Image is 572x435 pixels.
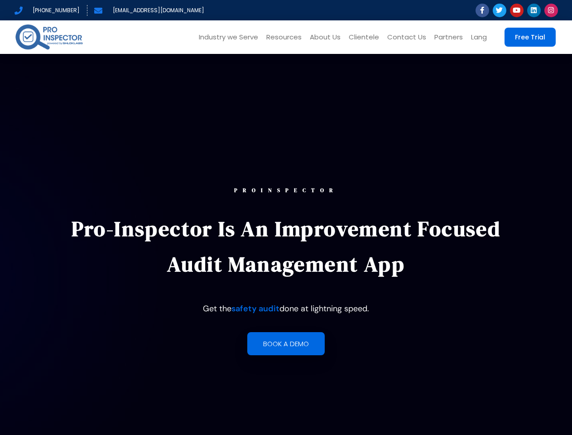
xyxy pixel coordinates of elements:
[58,211,514,282] p: Pro-Inspector is an improvement focused audit management app
[430,20,467,54] a: Partners
[58,188,514,193] div: PROINSPECTOR
[247,332,325,355] a: Book a demo
[231,303,279,314] a: safety audit
[467,20,491,54] a: Lang
[14,23,84,51] img: pro-inspector-logo
[306,20,345,54] a: About Us
[111,5,204,16] span: [EMAIL_ADDRESS][DOMAIN_NAME]
[30,5,80,16] span: [PHONE_NUMBER]
[94,5,204,16] a: [EMAIL_ADDRESS][DOMAIN_NAME]
[58,300,514,317] p: Get the done at lightning speed.
[98,20,491,54] nav: Menu
[195,20,262,54] a: Industry we Serve
[505,28,556,47] a: Free Trial
[383,20,430,54] a: Contact Us
[345,20,383,54] a: Clientele
[263,340,309,347] span: Book a demo
[515,34,545,40] span: Free Trial
[262,20,306,54] a: Resources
